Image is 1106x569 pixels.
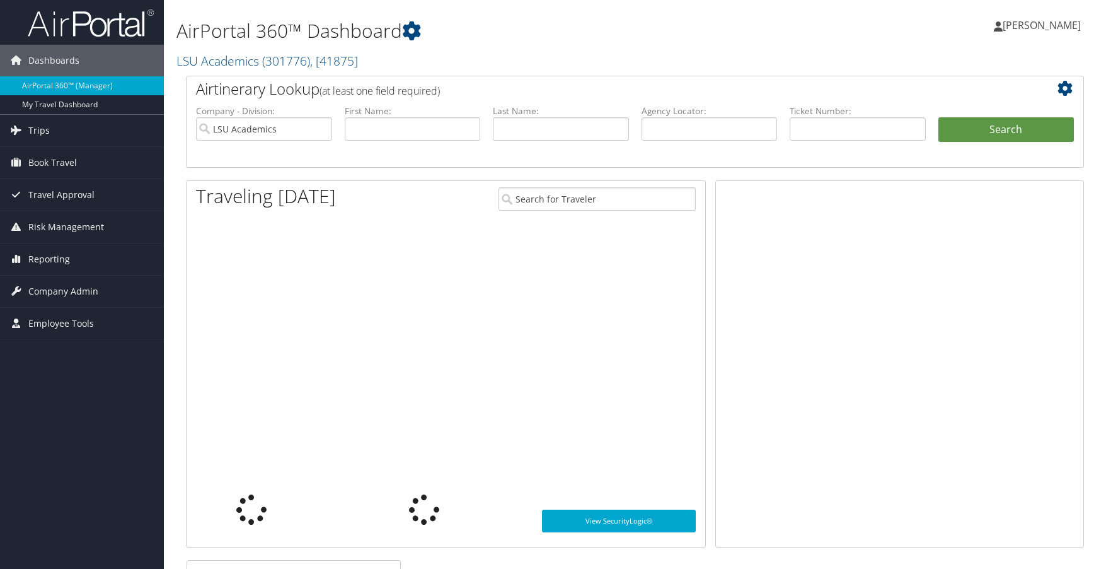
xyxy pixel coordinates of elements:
[28,179,95,211] span: Travel Approval
[28,45,79,76] span: Dashboards
[262,52,310,69] span: ( 301776 )
[196,105,332,117] label: Company - Division:
[938,117,1074,143] button: Search
[28,115,50,146] span: Trips
[28,147,77,179] span: Book Travel
[196,78,999,100] h2: Airtinerary Lookup
[28,243,70,275] span: Reporting
[493,105,629,117] label: Last Name:
[345,105,481,117] label: First Name:
[790,105,926,117] label: Ticket Number:
[642,105,778,117] label: Agency Locator:
[28,276,98,307] span: Company Admin
[542,510,696,532] a: View SecurityLogic®
[320,84,440,98] span: (at least one field required)
[310,52,358,69] span: , [ 41875 ]
[176,18,788,44] h1: AirPortal 360™ Dashboard
[28,308,94,339] span: Employee Tools
[498,187,696,211] input: Search for Traveler
[1003,18,1081,32] span: [PERSON_NAME]
[196,183,336,209] h1: Traveling [DATE]
[176,52,358,69] a: LSU Academics
[28,211,104,243] span: Risk Management
[28,8,154,38] img: airportal-logo.png
[994,6,1093,44] a: [PERSON_NAME]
